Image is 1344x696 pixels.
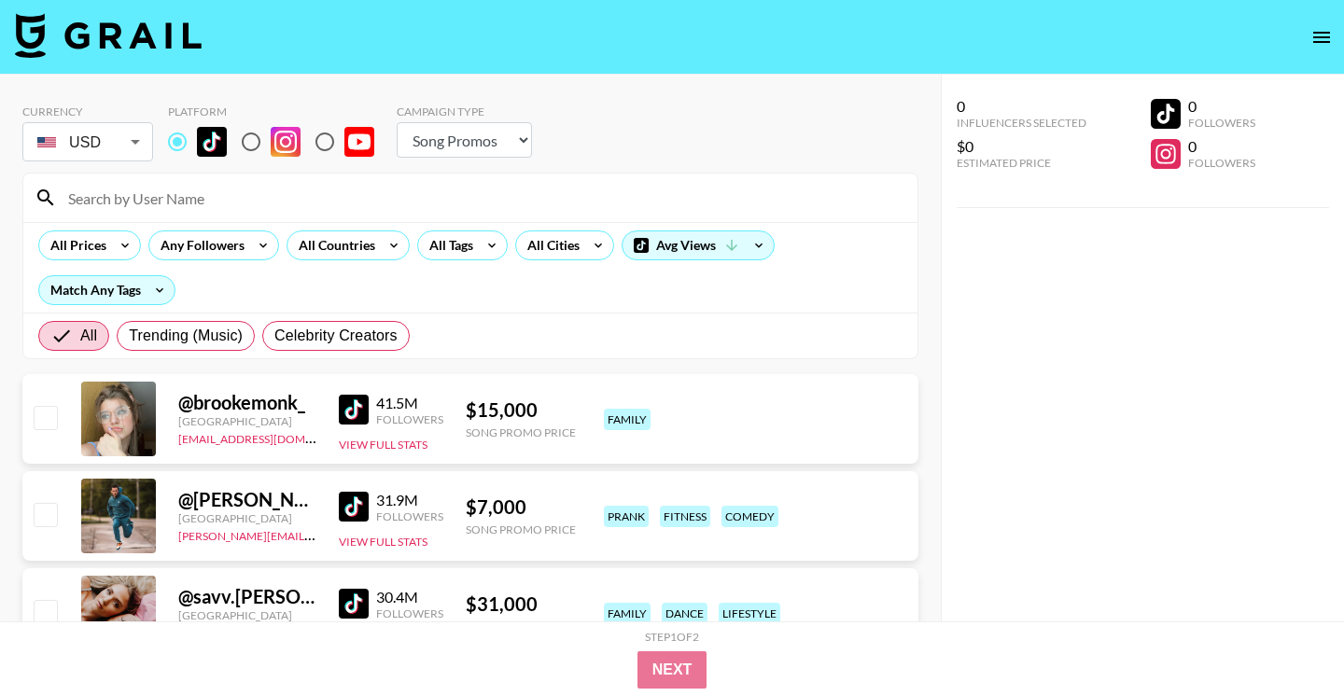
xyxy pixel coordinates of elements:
img: TikTok [339,589,369,619]
span: Trending (Music) [129,325,243,347]
iframe: Drift Widget Chat Controller [1251,603,1322,674]
span: All [80,325,97,347]
img: Grail Talent [15,13,202,58]
div: All Cities [516,231,583,259]
button: View Full Stats [339,438,427,452]
button: View Full Stats [339,535,427,549]
div: Platform [168,104,389,118]
div: lifestyle [719,603,780,624]
div: USD [26,126,149,159]
div: All Prices [39,231,110,259]
div: Influencers Selected [957,116,1086,130]
div: 31.9M [376,491,443,509]
img: TikTok [197,127,227,157]
button: open drawer [1303,19,1340,56]
a: [EMAIL_ADDRESS][DOMAIN_NAME] [178,428,366,446]
div: Match Any Tags [39,276,175,304]
div: [GEOGRAPHIC_DATA] [178,608,316,622]
div: Followers [376,606,443,620]
div: prank [604,506,649,527]
div: Any Followers [149,231,248,259]
div: Currency [22,104,153,118]
div: 0 [1188,97,1255,116]
div: All Countries [287,231,379,259]
div: Followers [1188,116,1255,130]
img: TikTok [339,492,369,522]
div: Followers [376,412,443,426]
div: @ brookemonk_ [178,391,316,414]
div: All Tags [418,231,477,259]
div: dance [662,603,707,624]
a: [PERSON_NAME][EMAIL_ADDRESS][DOMAIN_NAME] [178,525,455,543]
div: $0 [957,137,1086,156]
div: Estimated Price [957,156,1086,170]
span: Celebrity Creators [274,325,398,347]
div: $ 7,000 [466,495,576,519]
div: 0 [1188,137,1255,156]
div: @ [PERSON_NAME].[PERSON_NAME] [178,488,316,511]
div: 30.4M [376,588,443,606]
div: [GEOGRAPHIC_DATA] [178,511,316,525]
img: TikTok [339,395,369,425]
button: Next [637,651,707,689]
input: Search by User Name [57,183,906,213]
img: Instagram [271,127,301,157]
div: $ 15,000 [466,398,576,422]
img: YouTube [344,127,374,157]
div: Song Promo Price [466,425,576,439]
div: Avg Views [623,231,774,259]
div: @ savv.[PERSON_NAME] [178,585,316,608]
div: $ 31,000 [466,592,576,616]
div: family [604,603,651,624]
div: fitness [660,506,710,527]
div: comedy [721,506,778,527]
div: Followers [376,509,443,523]
div: Followers [1188,156,1255,170]
div: Song Promo Price [466,619,576,633]
div: [GEOGRAPHIC_DATA] [178,414,316,428]
div: family [604,409,651,430]
div: 41.5M [376,394,443,412]
div: Campaign Type [397,104,532,118]
div: Song Promo Price [466,522,576,536]
div: Step 1 of 2 [645,630,699,644]
div: 0 [957,97,1086,116]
